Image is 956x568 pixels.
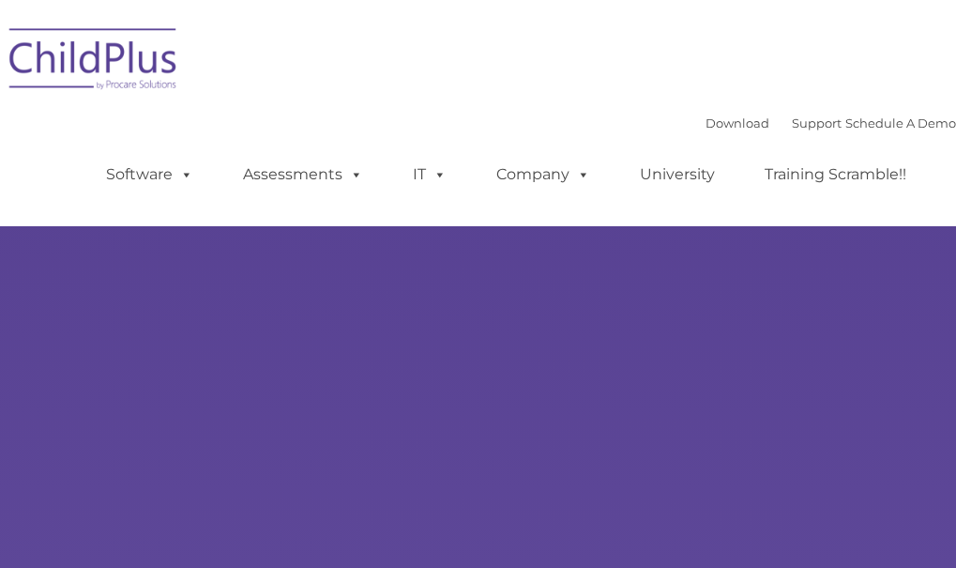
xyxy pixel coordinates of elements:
font: | [706,115,956,130]
a: Assessments [224,156,382,193]
a: Support [792,115,842,130]
a: Company [478,156,609,193]
a: Schedule A Demo [845,115,956,130]
a: IT [394,156,465,193]
a: Download [706,115,769,130]
a: Training Scramble!! [746,156,925,193]
a: Software [87,156,212,193]
a: University [621,156,734,193]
